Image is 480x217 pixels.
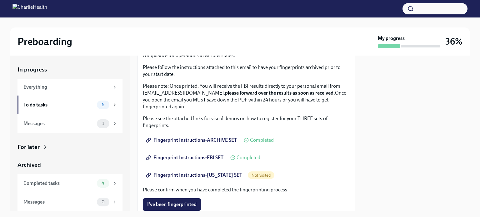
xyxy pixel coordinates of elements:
[17,143,40,151] div: For later
[248,173,274,178] span: Not visited
[12,4,47,14] img: CharlieHealth
[98,181,108,185] span: 4
[17,96,122,114] a: To do tasks6
[23,84,109,91] div: Everything
[17,174,122,193] a: Completed tasks4
[98,102,108,107] span: 6
[23,180,94,187] div: Completed tasks
[143,64,350,78] p: Please follow the instructions attached to this email to have your fingerprints archived prior to...
[17,143,122,151] a: For later
[17,114,122,133] a: Messages1
[17,193,122,211] a: Messages0
[23,101,94,108] div: To do tasks
[98,200,108,204] span: 0
[17,35,72,48] h2: Preboarding
[143,169,247,181] a: Fingerprint Instructions-[US_STATE] SET
[17,66,122,74] a: In progress
[143,115,350,129] p: Please see the attached links for visual demos on how to register for your THREE sets of fingerpr...
[143,198,201,211] button: I've been fingerprinted
[147,201,197,208] span: I've been fingerprinted
[378,35,405,42] strong: My progress
[143,134,241,146] a: Fingerprint Instructions-ARCHIVE SET
[237,155,260,160] span: Completed
[23,120,94,127] div: Messages
[147,137,237,143] span: Fingerprint Instructions-ARCHIVE SET
[445,36,462,47] h3: 36%
[17,79,122,96] a: Everything
[143,83,350,110] p: Please note: Once printed, You will receive the FBI results directly to your personal email from ...
[23,199,94,205] div: Messages
[143,151,228,164] a: Fingerprint Instructions-FBI SET
[143,186,350,193] p: Please confirm when you have completed the fingerprinting process
[98,121,108,126] span: 1
[250,138,274,143] span: Completed
[17,161,122,169] a: Archived
[225,90,335,96] strong: please forward over the results as soon as received.
[147,155,223,161] span: Fingerprint Instructions-FBI SET
[147,172,242,178] span: Fingerprint Instructions-[US_STATE] SET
